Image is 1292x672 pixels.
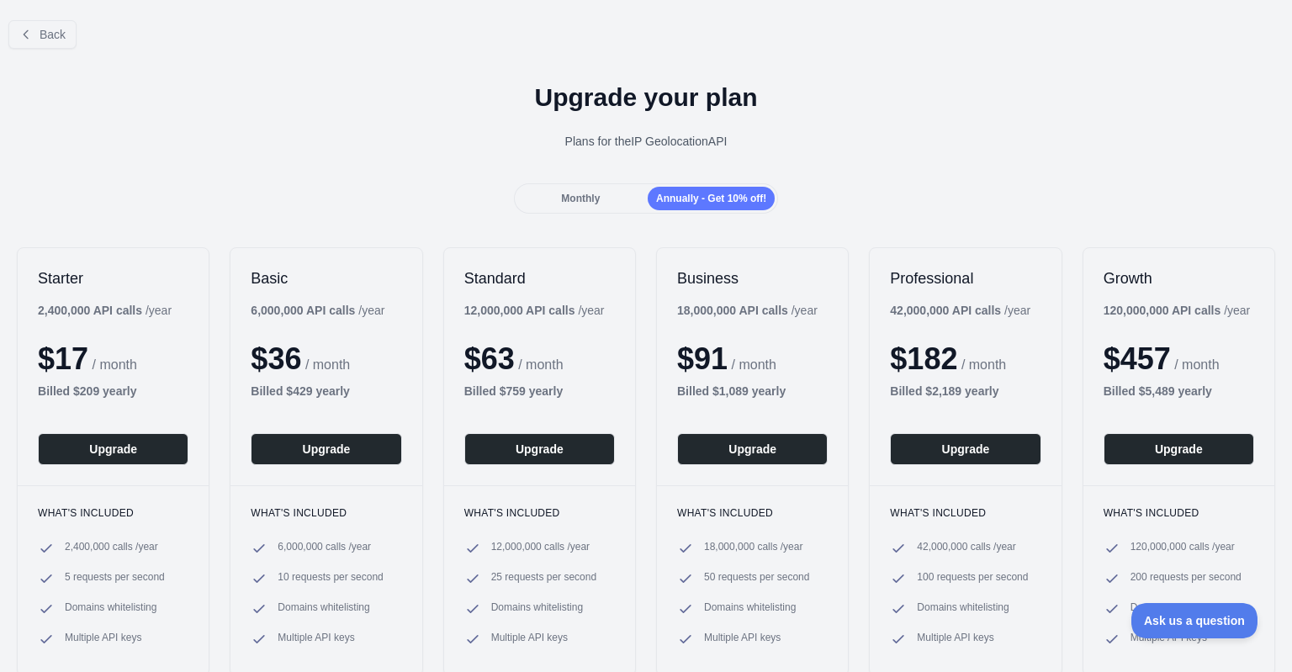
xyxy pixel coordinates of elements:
b: 42,000,000 API calls [890,304,1001,317]
div: / year [464,302,605,319]
b: 12,000,000 API calls [464,304,575,317]
h2: Business [677,268,828,288]
h2: Professional [890,268,1040,288]
h2: Growth [1104,268,1254,288]
span: $ 63 [464,341,515,376]
b: 18,000,000 API calls [677,304,788,317]
iframe: Toggle Customer Support [1131,603,1258,638]
span: $ 91 [677,341,728,376]
b: 120,000,000 API calls [1104,304,1221,317]
div: / year [890,302,1030,319]
span: $ 182 [890,341,957,376]
div: / year [1104,302,1251,319]
h2: Standard [464,268,615,288]
span: $ 457 [1104,341,1171,376]
div: / year [677,302,818,319]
